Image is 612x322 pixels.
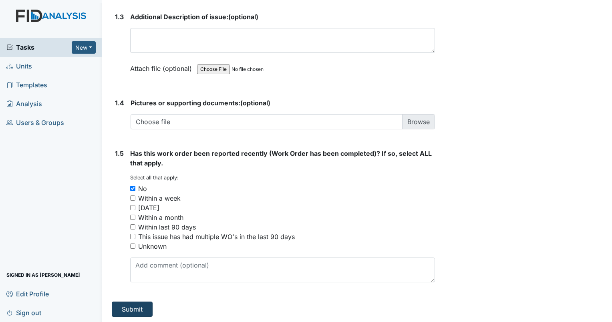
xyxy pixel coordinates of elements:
[130,195,135,201] input: Within a week
[138,222,196,232] div: Within last 90 days
[72,41,96,54] button: New
[130,12,435,22] strong: (optional)
[130,234,135,239] input: This issue has had multiple WO's in the last 90 days
[130,205,135,210] input: [DATE]
[115,98,124,108] label: 1.4
[138,213,183,222] div: Within a month
[6,79,47,91] span: Templates
[130,13,228,21] span: Additional Description of issue:
[138,203,159,213] div: [DATE]
[112,302,153,317] button: Submit
[130,186,135,191] input: No
[6,98,42,110] span: Analysis
[130,244,135,249] input: Unknown
[115,149,124,158] label: 1.5
[131,99,240,107] span: Pictures or supporting documents:
[6,269,80,281] span: Signed in as [PERSON_NAME]
[6,60,32,72] span: Units
[6,288,49,300] span: Edit Profile
[6,117,64,129] span: Users & Groups
[130,59,195,73] label: Attach file (optional)
[138,241,167,251] div: Unknown
[131,98,435,108] strong: (optional)
[130,215,135,220] input: Within a month
[130,175,179,181] small: Select all that apply:
[138,193,181,203] div: Within a week
[138,232,295,241] div: This issue has had multiple WO's in the last 90 days
[6,306,41,319] span: Sign out
[115,12,124,22] label: 1.3
[130,224,135,229] input: Within last 90 days
[130,149,432,167] span: Has this work order been reported recently (Work Order has been completed)? If so, select ALL tha...
[138,184,147,193] div: No
[6,42,72,52] a: Tasks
